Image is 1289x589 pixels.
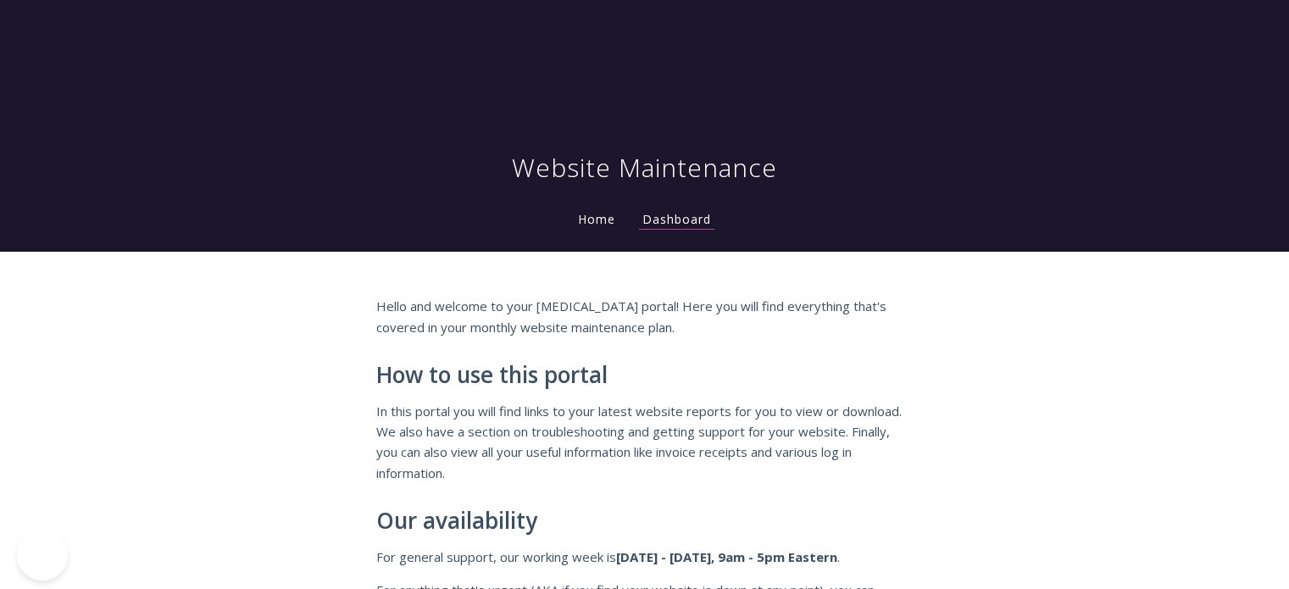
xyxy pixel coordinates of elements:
a: Dashboard [639,211,714,230]
h1: Website Maintenance [512,151,777,185]
p: For general support, our working week is . [376,547,914,567]
p: In this portal you will find links to your latest website reports for you to view or download. We... [376,401,914,484]
h2: How to use this portal [376,363,914,388]
h2: Our availability [376,508,914,534]
a: Home [575,211,619,227]
iframe: Toggle Customer Support [17,530,68,581]
p: Hello and welcome to your [MEDICAL_DATA] portal! Here you will find everything that's covered in ... [376,296,914,337]
strong: [DATE] - [DATE], 9am - 5pm Eastern [616,548,837,565]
